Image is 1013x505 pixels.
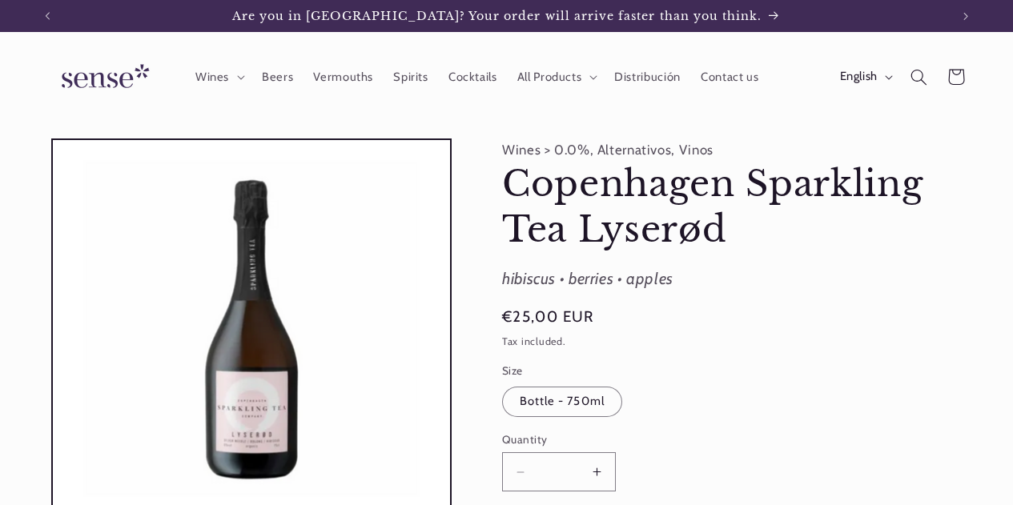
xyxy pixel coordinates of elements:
a: Cocktails [438,59,507,94]
legend: Size [502,363,525,379]
label: Quantity [502,431,872,447]
a: Sense [36,48,169,106]
div: Tax included. [502,334,971,351]
h1: Copenhagen Sparkling Tea Lyserød [502,162,971,252]
span: Cocktails [448,70,497,85]
span: Beers [262,70,293,85]
span: Distribución [614,70,681,85]
a: Contact us [690,59,769,94]
summary: Wines [185,59,251,94]
span: Spirits [393,70,428,85]
summary: Search [900,58,937,95]
a: Spirits [384,59,439,94]
div: hibiscus • berries • apples [502,265,971,294]
a: Beers [251,59,303,94]
span: English [840,68,878,86]
span: Are you in [GEOGRAPHIC_DATA]? Your order will arrive faster than you think. [232,9,762,23]
span: Contact us [701,70,758,85]
span: All Products [517,70,582,85]
span: Vermouths [313,70,373,85]
button: English [830,61,900,93]
summary: All Products [507,59,605,94]
span: Wines [195,70,229,85]
a: Distribución [605,59,691,94]
img: Sense [42,54,163,100]
span: €25,00 EUR [502,306,594,328]
a: Vermouths [303,59,384,94]
label: Bottle - 750ml [502,387,622,417]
